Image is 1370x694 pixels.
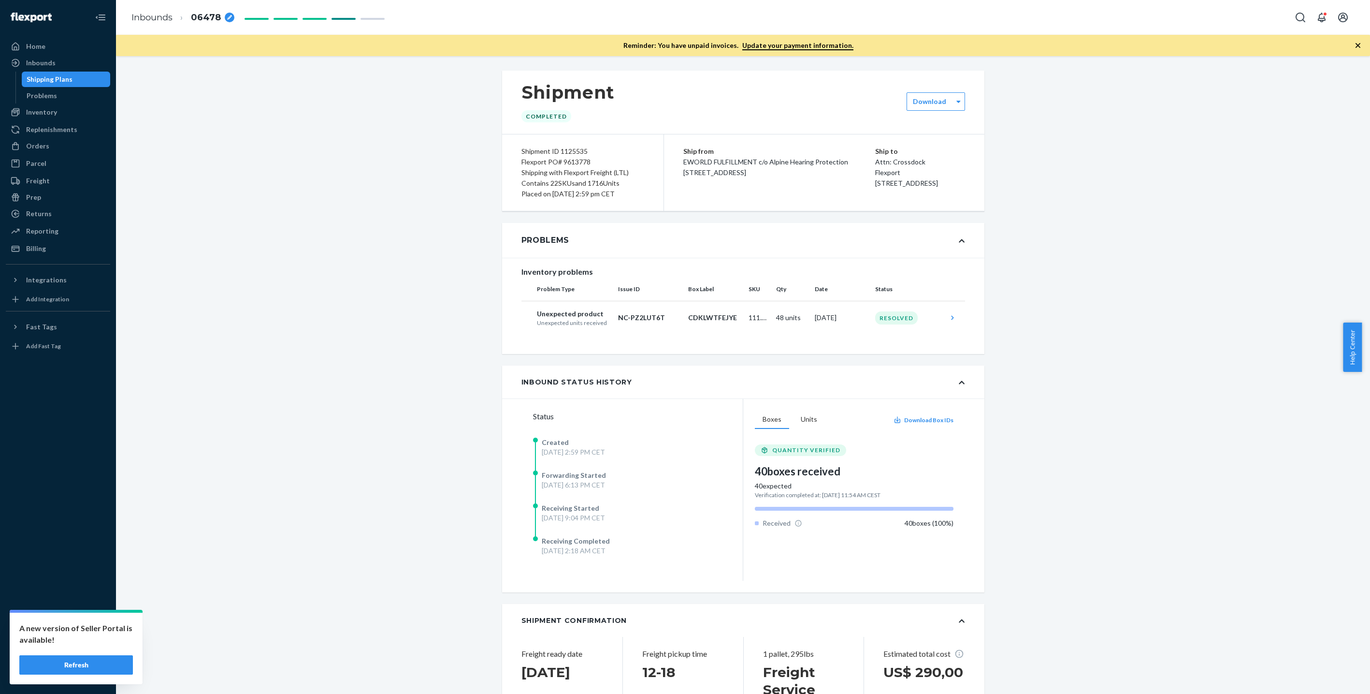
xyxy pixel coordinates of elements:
span: EWORLD FULFILLMENT c/o Alpine Hearing Protection [STREET_ADDRESS] [683,158,848,177]
div: Placed on [DATE] 2:59 pm CET [521,189,644,199]
p: A new version of Seller Portal is available! [19,622,133,646]
div: Received [755,518,802,528]
div: Shipping with Flexport Freight (LTL) [521,167,644,178]
div: 40 boxes received [755,464,953,479]
button: Units [793,411,825,429]
td: 48 units [772,301,811,335]
p: Reminder: You have unpaid invoices. [623,41,853,50]
button: Close Navigation [91,8,110,27]
div: Flexport PO# 9613778 [521,157,644,167]
div: Home [26,42,45,51]
button: Help Center [1343,323,1362,372]
a: Shipping Plans [22,72,111,87]
div: Shipping Plans [27,74,72,84]
div: [DATE] 2:18 AM CET [542,546,610,556]
a: Help Center [6,650,110,666]
div: Inventory problems [521,266,965,278]
th: Box Label [684,278,745,301]
div: Replenishments [26,125,77,134]
div: Resolved [875,311,918,325]
td: [DATE] [811,301,871,335]
p: Freight ready date [521,649,604,660]
div: Add Fast Tag [26,342,61,350]
div: [DATE] 6:13 PM CET [542,480,606,490]
button: Integrations [6,272,110,288]
div: Prep [26,192,41,202]
a: Settings [6,618,110,633]
p: CDKLWTFEJYE [688,313,741,323]
a: Talk to Support [6,634,110,650]
a: Reporting [6,223,110,239]
div: Integrations [26,275,67,285]
h1: US$ 290,00 [883,664,965,681]
a: Inbounds [6,55,110,71]
button: Refresh [19,655,133,675]
button: Open account menu [1333,8,1353,27]
button: Open notifications [1312,8,1331,27]
div: Verification completed at: [DATE] 11:54 AM CEST [755,491,953,499]
a: Home [6,39,110,54]
p: Flexport [875,167,965,178]
span: QUANTITY VERIFIED [772,446,840,454]
div: Status [533,411,743,422]
span: Receiving Started [542,504,599,512]
div: Orders [26,141,49,151]
a: Inventory [6,104,110,120]
p: Estimated total cost [883,649,965,660]
p: Unexpected product [537,309,611,319]
p: 1 pallet, 295lbs [763,649,845,660]
div: [DATE] 9:04 PM CET [542,513,605,523]
a: Add Integration [6,292,110,307]
a: Returns [6,206,110,221]
div: 40 expected [755,481,953,491]
th: Issue ID [614,278,684,301]
h1: Shipment [521,82,615,103]
div: [DATE] 2:59 PM CET [542,447,605,457]
a: Freight [6,173,110,189]
div: 40 boxes ( 100 %) [905,518,953,528]
div: Billing [26,244,46,253]
th: SKU [745,278,772,301]
p: Ship from [683,146,875,157]
span: [STREET_ADDRESS] [875,179,938,187]
button: Boxes [755,411,789,429]
div: Inbounds [26,58,56,68]
a: Inbounds [131,12,173,23]
div: Inventory [26,107,57,117]
a: Add Fast Tag [6,339,110,354]
img: Flexport logo [11,13,52,22]
button: Give Feedback [6,667,110,682]
div: Add Integration [26,295,69,303]
a: Billing [6,241,110,256]
a: Update your payment information. [742,41,853,50]
th: Problem Type [521,278,615,301]
div: Inbound Status History [521,377,632,387]
div: Returns [26,209,52,219]
div: Completed [521,110,571,122]
a: Replenishments [6,122,110,137]
div: Shipment ID 1125535 [521,146,644,157]
span: Forwarding Started [542,471,606,479]
div: Freight [26,176,50,186]
div: Problems [521,235,570,246]
ol: breadcrumbs [124,3,242,32]
button: Download Box IDs [894,416,953,424]
div: Contains 22 SKUs and 1716 Units [521,178,644,189]
button: Open Search Box [1291,8,1310,27]
div: Parcel [26,159,46,168]
th: Date [811,278,871,301]
label: Download [913,97,946,106]
a: Parcel [6,156,110,171]
div: Reporting [26,226,58,236]
p: NC-PZ2LUT6T [618,313,680,323]
td: 111.24.102 [745,301,772,335]
h1: 12 - 18 [642,664,724,681]
div: Problems [27,91,57,101]
button: Fast Tags [6,319,110,335]
div: Shipment Confirmation [521,616,627,625]
span: Created [542,438,569,446]
span: Receiving Completed [542,537,610,545]
a: Prep [6,190,110,205]
p: Unexpected units received [537,319,611,327]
